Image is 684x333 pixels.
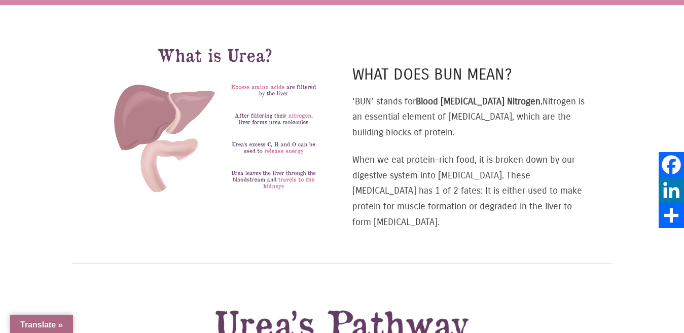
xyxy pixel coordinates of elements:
[352,94,586,140] p: ‘BUN’ stands for Nitrogen is an essential element of [MEDICAL_DATA], which are the building block...
[352,152,586,230] p: When we eat protein-rich food, it is broken down by our digestive system into [MEDICAL_DATA]. The...
[20,320,63,329] span: Translate »
[416,96,543,107] strong: Blood [MEDICAL_DATA] Nitrogen.
[659,152,684,177] a: Facebook
[659,177,684,203] a: LinkedIn
[352,64,586,86] h4: What does BUN mean?
[98,36,332,212] img: KidneyBasics-Urea.png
